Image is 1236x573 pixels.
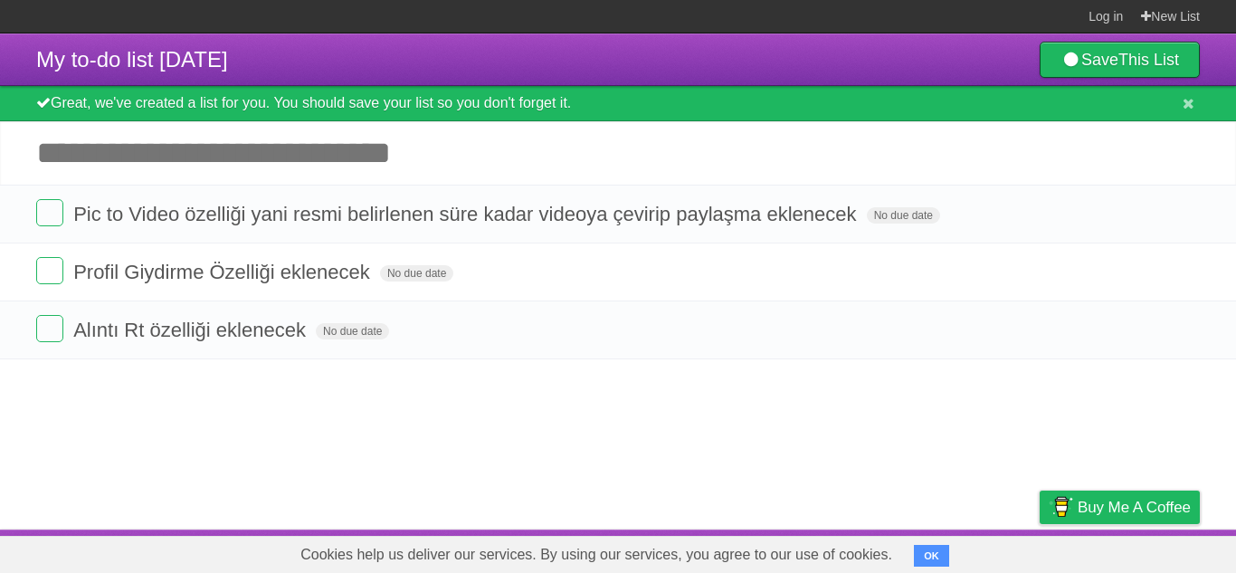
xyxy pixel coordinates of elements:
[1078,492,1191,523] span: Buy me a coffee
[867,207,940,224] span: No due date
[316,323,389,339] span: No due date
[380,265,453,282] span: No due date
[36,257,63,284] label: Done
[1049,492,1073,522] img: Buy me a coffee
[1086,534,1200,568] a: Suggest a feature
[955,534,994,568] a: Terms
[282,537,910,573] span: Cookies help us deliver our services. By using our services, you agree to our use of cookies.
[36,315,63,342] label: Done
[914,545,949,567] button: OK
[1016,534,1063,568] a: Privacy
[1040,42,1200,78] a: SaveThis List
[36,199,63,226] label: Done
[36,47,228,72] span: My to-do list [DATE]
[1118,51,1179,69] b: This List
[1040,491,1200,524] a: Buy me a coffee
[73,203,860,225] span: Pic to Video özelliği yani resmi belirlenen süre kadar videoya çevirip paylaşma eklenecek
[73,319,310,341] span: Alıntı Rt özelliği eklenecek
[73,261,375,283] span: Profil Giydirme Özelliği eklenecek
[859,534,932,568] a: Developers
[799,534,837,568] a: About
